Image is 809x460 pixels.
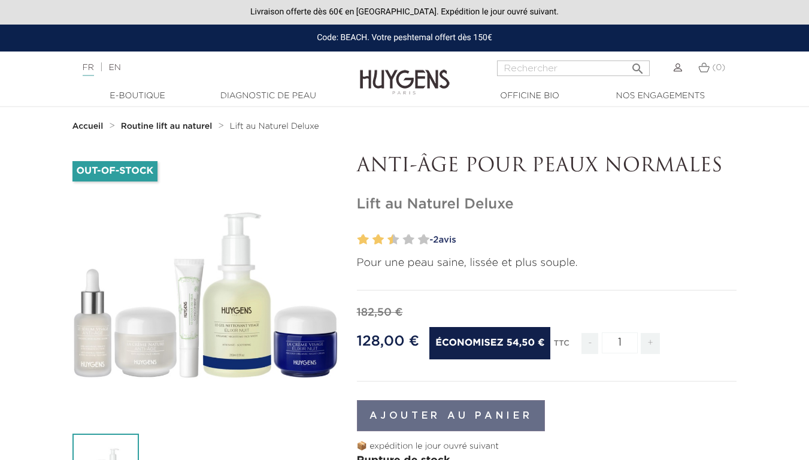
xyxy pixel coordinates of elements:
a: Officine Bio [470,90,590,102]
a: Routine lift au naturel [121,122,215,131]
label: 10 [420,231,429,249]
label: 8 [405,231,414,249]
button: Ajouter au panier [357,400,546,431]
span: 2 [433,235,438,244]
span: (0) [712,63,725,72]
strong: Accueil [72,122,104,131]
h1: Lift au Naturel Deluxe [357,196,737,213]
input: Quantité [602,332,638,353]
a: Diagnostic de peau [208,90,328,102]
strong: Routine lift au naturel [121,122,213,131]
a: Nos engagements [601,90,720,102]
span: 128,00 € [357,334,420,349]
span: - [581,333,598,354]
input: Rechercher [497,60,650,76]
label: 6 [390,231,399,249]
div: | [77,60,328,75]
a: E-Boutique [78,90,198,102]
button:  [627,57,649,73]
a: EN [108,63,120,72]
p: Pour une peau saine, lissée et plus souple. [357,255,737,271]
img: Huygens [360,50,450,96]
label: 5 [385,231,389,249]
label: 3 [370,231,374,249]
label: 2 [360,231,369,249]
label: 7 [400,231,404,249]
a: Lift au Naturel Deluxe [230,122,319,131]
span: 182,50 € [357,307,403,318]
li: Out-of-Stock [72,161,158,181]
a: -2avis [426,231,737,249]
a: FR [83,63,94,76]
p: ANTI-ÂGE POUR PEAUX NORMALES [357,155,737,178]
label: 1 [355,231,359,249]
span: Économisez 54,50 € [429,327,550,359]
i:  [631,58,645,72]
p: 📦 expédition le jour ouvré suivant [357,440,737,453]
span: + [641,333,660,354]
label: 9 [416,231,420,249]
a: Accueil [72,122,106,131]
label: 4 [375,231,384,249]
div: TTC [554,331,569,363]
